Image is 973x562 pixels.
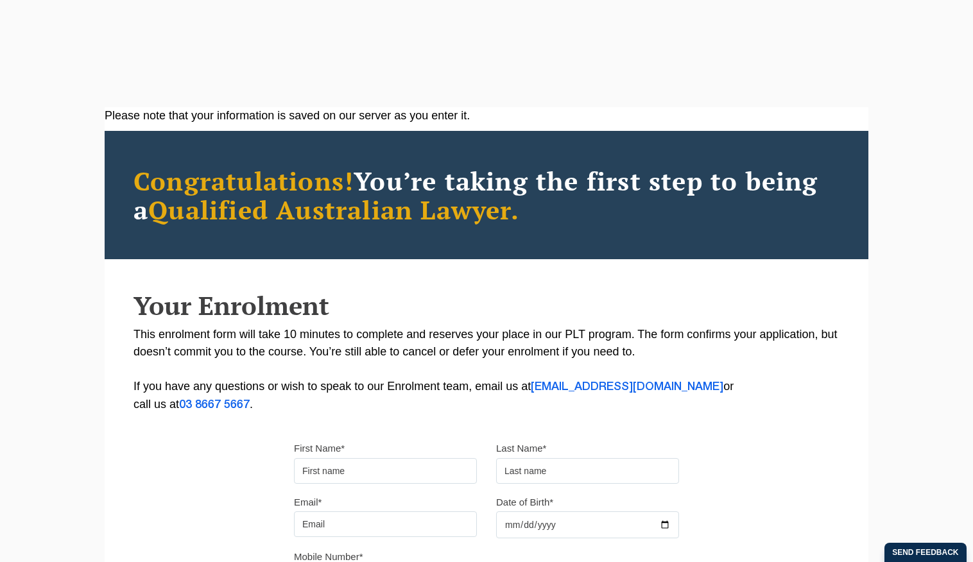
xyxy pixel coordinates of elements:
label: First Name* [294,442,345,455]
input: First name [294,458,477,484]
input: Email [294,511,477,537]
input: Last name [496,458,679,484]
p: This enrolment form will take 10 minutes to complete and reserves your place in our PLT program. ... [133,326,840,414]
h2: You’re taking the first step to being a [133,166,840,224]
span: Qualified Australian Lawyer. [148,192,519,226]
h2: Your Enrolment [133,291,840,319]
a: [EMAIL_ADDRESS][DOMAIN_NAME] [531,382,723,392]
a: 03 8667 5667 [179,400,250,410]
label: Email* [294,496,322,509]
label: Date of Birth* [496,496,553,509]
div: Please note that your information is saved on our server as you enter it. [105,107,868,124]
label: Last Name* [496,442,546,455]
span: Congratulations! [133,164,354,198]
